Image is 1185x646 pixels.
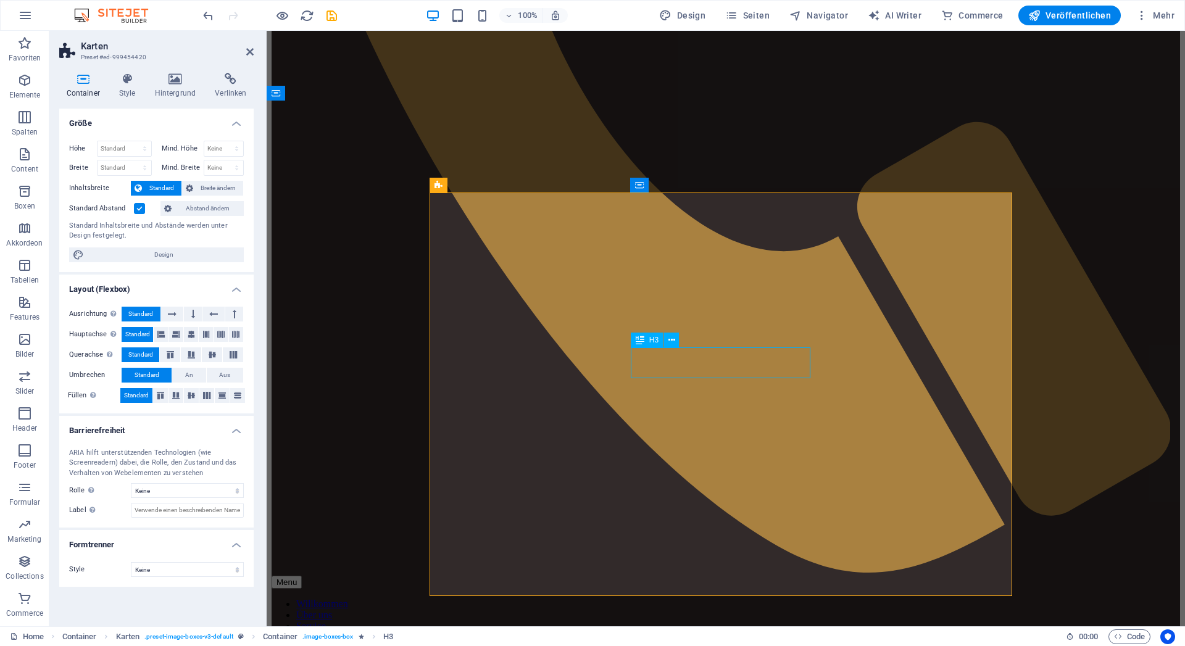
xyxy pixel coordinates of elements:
[10,275,39,285] p: Tabellen
[62,629,97,644] span: Klick zum Auswählen. Doppelklick zum Bearbeiten
[1066,629,1099,644] h6: Session-Zeit
[69,503,131,518] label: Label
[659,9,705,22] span: Design
[69,221,244,241] div: Standard Inhaltsbreite und Abstände werden unter Design festgelegt.
[122,368,172,383] button: Standard
[15,349,35,359] p: Bilder
[10,629,44,644] a: Klick, um Auswahl aufzuheben. Doppelklick öffnet Seitenverwaltung
[275,8,289,23] button: Klicke hier, um den Vorschau-Modus zu verlassen
[201,8,215,23] button: undo
[69,368,122,383] label: Umbrechen
[116,629,140,644] span: Klick zum Auswählen. Doppelklick zum Bearbeiten
[69,181,131,196] label: Inhaltsbreite
[131,181,181,196] button: Standard
[11,164,38,174] p: Content
[122,307,160,321] button: Standard
[238,633,244,640] i: Dieses Element ist ein anpassbares Preset
[518,8,538,23] h6: 100%
[69,483,98,498] span: Rolle
[1160,629,1175,644] button: Usercentrics
[9,90,41,100] p: Elemente
[124,388,149,403] span: Standard
[160,201,244,216] button: Abstand ändern
[69,565,85,573] span: Style
[128,347,153,362] span: Standard
[15,386,35,396] p: Slider
[1136,9,1175,22] span: Mehr
[112,73,148,99] h4: Style
[6,238,43,248] p: Akkordeon
[201,9,215,23] i: Rückgängig: Text ändern (Strg+Z)
[69,164,97,171] label: Breite
[62,629,393,644] nav: breadcrumb
[69,145,97,152] label: Höhe
[9,53,41,63] p: Favoriten
[219,368,230,383] span: Aus
[208,73,254,99] h4: Verlinken
[59,109,254,131] h4: Größe
[69,347,122,362] label: Querachse
[162,145,204,152] label: Mind. Höhe
[148,73,208,99] h4: Hintergrund
[68,388,120,403] label: Füllen
[6,571,43,581] p: Collections
[69,448,244,479] div: ARIA hilft unterstützenden Technologien (wie Screenreadern) dabei, die Rolle, den Zustand und das...
[162,164,204,171] label: Mind. Breite
[324,8,339,23] button: save
[302,629,354,644] span: . image-boxes-box
[10,312,39,322] p: Features
[383,629,393,644] span: Klick zum Auswählen. Doppelklick zum Bearbeiten
[69,307,122,321] label: Ausrichtung
[359,633,364,640] i: Element enthält eine Animation
[182,181,243,196] button: Breite ändern
[59,416,254,438] h4: Barrierefreiheit
[263,629,297,644] span: Klick zum Auswählen. Doppelklick zum Bearbeiten
[784,6,853,25] button: Navigator
[69,201,134,216] label: Standard Abstand
[654,6,710,25] button: Design
[1131,6,1179,25] button: Mehr
[120,388,152,403] button: Standard
[14,460,36,470] p: Footer
[69,327,122,342] label: Hauptachse
[1114,629,1145,644] span: Code
[1087,632,1089,641] span: :
[936,6,1008,25] button: Commerce
[6,608,43,618] p: Commerce
[300,9,314,23] i: Seite neu laden
[59,530,254,552] h4: Formtrenner
[185,368,193,383] span: An
[146,181,178,196] span: Standard
[197,181,239,196] span: Breite ändern
[7,534,41,544] p: Marketing
[122,327,153,342] button: Standard
[1018,6,1121,25] button: Veröffentlichen
[654,6,710,25] div: Design (Strg+Alt+Y)
[789,9,848,22] span: Navigator
[207,368,243,383] button: Aus
[325,9,339,23] i: Save (Ctrl+S)
[1108,629,1150,644] button: Code
[299,8,314,23] button: reload
[59,275,254,297] h4: Layout (Flexbox)
[725,9,770,22] span: Seiten
[499,8,543,23] button: 100%
[69,247,244,262] button: Design
[550,10,561,21] i: Bei Größenänderung Zoomstufe automatisch an das gewählte Gerät anpassen.
[175,201,240,216] span: Abstand ändern
[1079,629,1098,644] span: 00 00
[131,503,244,518] input: Verwende einen beschreibenden Namen
[59,73,112,99] h4: Container
[81,52,229,63] h3: Preset #ed-999454420
[128,307,153,321] span: Standard
[88,247,240,262] span: Design
[941,9,1004,22] span: Commerce
[122,347,159,362] button: Standard
[12,423,37,433] p: Header
[81,41,254,52] h2: Karten
[172,368,206,383] button: An
[12,127,38,137] p: Spalten
[720,6,775,25] button: Seiten
[863,6,926,25] button: AI Writer
[9,497,41,507] p: Formular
